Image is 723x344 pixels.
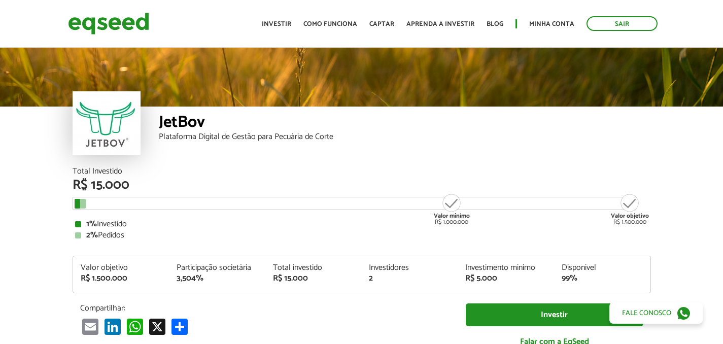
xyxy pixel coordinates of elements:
[433,193,471,225] div: R$ 1.000.000
[609,302,703,324] a: Fale conosco
[611,193,649,225] div: R$ 1.500.000
[86,228,98,242] strong: 2%
[68,10,149,37] img: EqSeed
[406,21,474,27] a: Aprenda a investir
[466,303,643,326] a: Investir
[611,211,649,221] strong: Valor objetivo
[562,274,643,283] div: 99%
[177,264,258,272] div: Participação societária
[487,21,503,27] a: Blog
[80,318,100,335] a: Email
[81,274,162,283] div: R$ 1.500.000
[73,167,651,176] div: Total Investido
[75,231,648,239] div: Pedidos
[369,274,450,283] div: 2
[434,211,470,221] strong: Valor mínimo
[273,274,354,283] div: R$ 15.000
[562,264,643,272] div: Disponível
[169,318,190,335] a: Compartilhar
[465,274,546,283] div: R$ 5.000
[102,318,123,335] a: LinkedIn
[75,220,648,228] div: Investido
[303,21,357,27] a: Como funciona
[587,16,658,31] a: Sair
[80,303,451,313] p: Compartilhar:
[159,133,651,141] div: Plataforma Digital de Gestão para Pecuária de Corte
[262,21,291,27] a: Investir
[177,274,258,283] div: 3,504%
[465,264,546,272] div: Investimento mínimo
[73,179,651,192] div: R$ 15.000
[369,21,394,27] a: Captar
[529,21,574,27] a: Minha conta
[273,264,354,272] div: Total investido
[86,217,97,231] strong: 1%
[125,318,145,335] a: WhatsApp
[369,264,450,272] div: Investidores
[159,114,651,133] div: JetBov
[81,264,162,272] div: Valor objetivo
[147,318,167,335] a: X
